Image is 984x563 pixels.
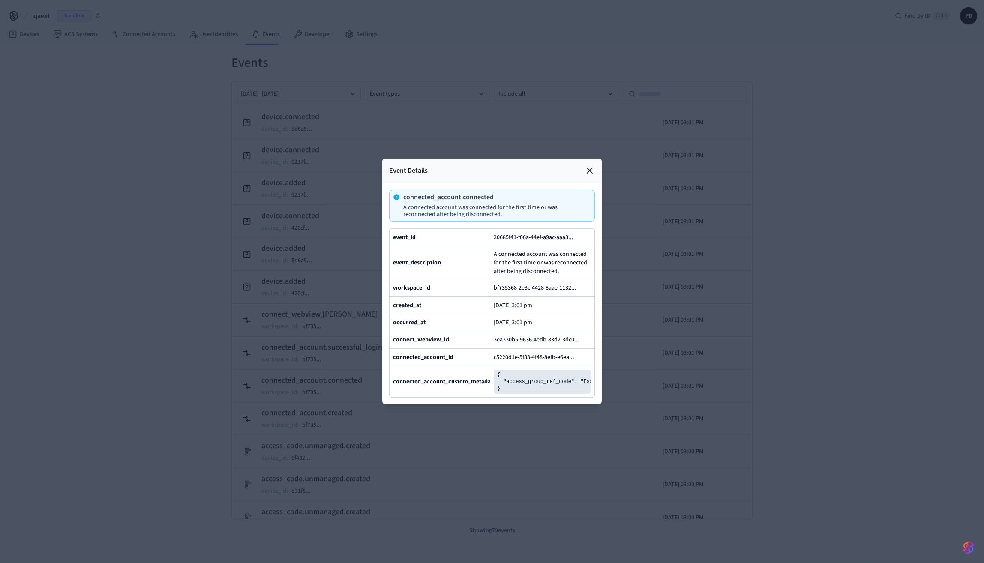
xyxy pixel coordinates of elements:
button: c5220d1e-5f83-4f48-8efb-e6ea... [492,352,583,362]
span: A connected account was connected for the first time or was reconnected after being disconnected. [494,250,591,276]
button: 20685f41-f06a-44ef-a9ac-aaa3... [492,232,582,243]
b: created_at [393,301,421,310]
p: [DATE] 3:01 pm [494,319,532,326]
b: event_id [393,233,416,242]
img: SeamLogoGradient.69752ec5.svg [963,541,974,554]
b: event_description [393,258,441,267]
b: workspace_id [393,284,430,292]
pre: { "access_group_ref_code": "Essential" } [494,370,591,394]
b: occurred_at [393,318,426,327]
p: connected_account.connected [403,194,588,201]
button: 3ea330b5-9636-4edb-83d2-3dc0... [492,335,588,345]
b: connected_account_custom_metadata [393,377,496,386]
p: [DATE] 3:01 pm [494,302,532,309]
b: connected_account_id [393,353,453,362]
p: Event Details [389,165,428,176]
button: bf735368-2e3c-4428-8aae-1132... [492,283,585,293]
p: A connected account was connected for the first time or was reconnected after being disconnected. [403,204,588,218]
b: connect_webview_id [393,335,449,344]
